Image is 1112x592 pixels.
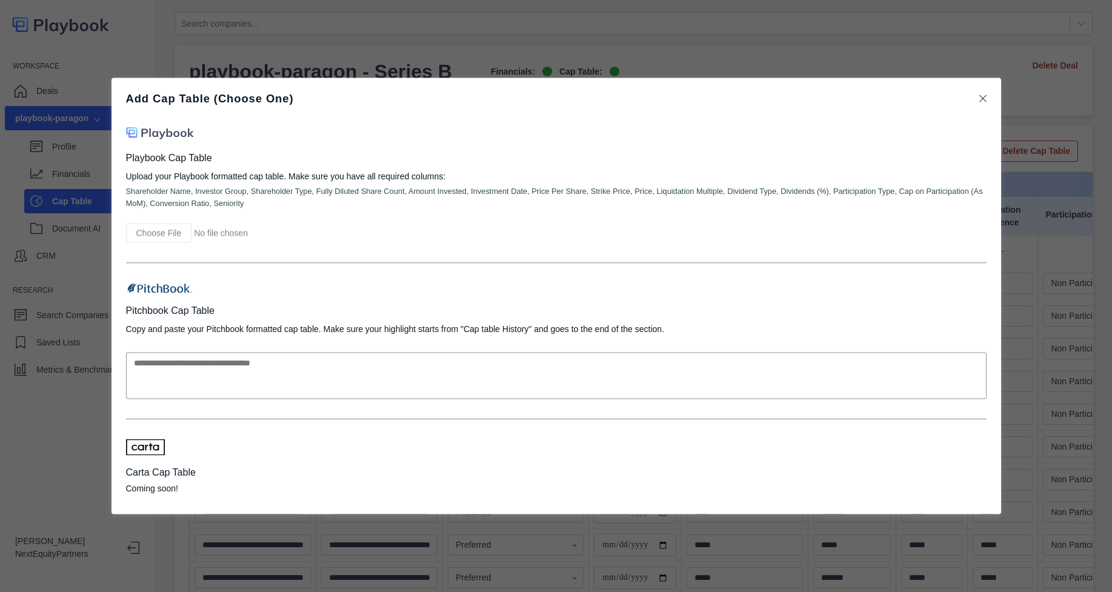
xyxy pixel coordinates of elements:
[126,482,987,495] p: Coming soon!
[126,303,987,318] p: Pitchbook Cap Table
[126,439,165,456] img: carta-logo
[126,151,987,165] p: Playbook Cap Table
[126,465,987,480] p: Carta Cap Table
[126,185,987,208] p: Shareholder Name, Investor Group, Shareholder Type, Fully Diluted Share Count, Amount Invested, I...
[126,124,194,141] img: playbook-logo
[126,282,194,293] img: pitchbook-logo
[126,93,294,103] p: Add Cap Table (Choose One)
[126,170,987,183] p: Upload your Playbook formatted cap table. Make sure you have all required columns:
[126,322,987,335] p: Copy and paste your Pitchbook formatted cap table. Make sure your highlight starts from "Cap tabl...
